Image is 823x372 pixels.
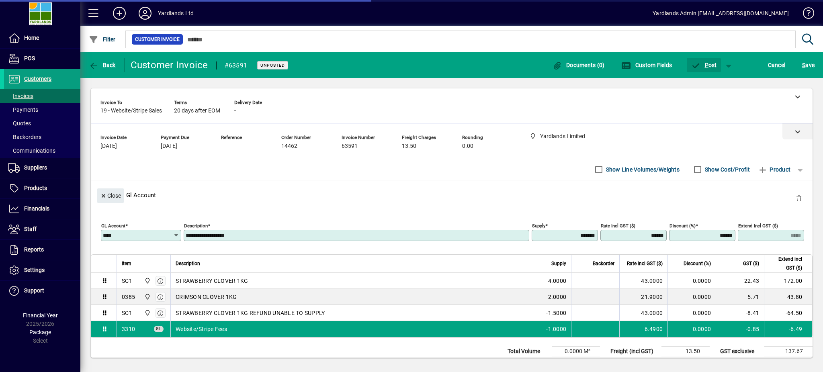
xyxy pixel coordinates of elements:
td: -64.50 [764,305,812,321]
span: Discount (%) [684,259,711,268]
td: -6.49 [764,321,812,337]
button: Filter [87,32,118,47]
app-page-header-button: Delete [789,194,809,202]
a: Quotes [4,117,80,130]
td: 172.00 [764,273,812,289]
a: Communications [4,144,80,157]
span: Extend incl GST ($) [769,255,802,272]
td: 0.0000 [667,289,716,305]
span: 4.0000 [548,277,567,285]
span: STRAWBERRY CLOVER 1KG [176,277,248,285]
span: Package [29,329,51,335]
a: Home [4,28,80,48]
div: Gl Account [91,180,813,210]
div: Yardlands Ltd [158,7,194,20]
div: 21.9000 [624,293,663,301]
span: CRIMSON CLOVER 1KG [176,293,237,301]
a: Support [4,281,80,301]
span: POS [24,55,35,61]
a: Invoices [4,89,80,103]
div: 6.4900 [624,325,663,333]
span: Customer Invoice [135,35,180,43]
span: Financial Year [23,312,58,319]
td: -0.85 [716,321,764,337]
span: Products [24,185,47,191]
a: Knowledge Base [797,2,813,28]
td: GST exclusive [716,347,764,356]
div: 43.0000 [624,277,663,285]
a: Payments [4,103,80,117]
td: Total Volume [504,347,552,356]
span: Support [24,287,44,294]
button: Delete [789,188,809,208]
td: Total Weight [504,356,552,366]
td: 0.00 [661,356,710,366]
span: Yardlands Limited [142,309,151,317]
span: Settings [24,267,45,273]
span: Financials [24,205,49,212]
td: 5.71 [716,289,764,305]
span: GL [156,327,162,331]
span: Suppliers [24,164,47,171]
td: 13.50 [661,347,710,356]
span: GST ($) [743,259,759,268]
span: Backorders [8,134,41,140]
span: Invoices [8,93,33,99]
td: GST [716,356,764,366]
mat-label: Discount (%) [669,223,696,229]
span: Website/Stripe Fees [122,325,135,333]
a: Products [4,178,80,198]
td: Rounding [606,356,661,366]
div: Customer Invoice [131,59,208,72]
span: S [802,62,805,68]
span: 2.0000 [548,293,567,301]
span: Home [24,35,39,41]
span: -1.5000 [546,309,566,317]
span: Rate incl GST ($) [627,259,663,268]
span: [DATE] [161,143,177,149]
button: Close [97,188,124,203]
td: 0.0000 M³ [552,347,600,356]
span: 19 - Website/Stripe Sales [100,108,162,114]
mat-label: Description [184,223,208,229]
div: #63591 [225,59,248,72]
span: Description [176,259,200,268]
span: STRAWBERRY CLOVER 1KG REFUND UNABLE TO SUPPLY [176,309,325,317]
td: 22.43 [716,273,764,289]
span: 13.50 [402,143,416,149]
mat-label: GL Account [101,223,125,229]
span: Backorder [593,259,614,268]
div: 43.0000 [624,309,663,317]
span: -1.0000 [546,325,566,333]
span: Custom Fields [621,62,672,68]
span: Filter [89,36,116,43]
div: SC1 [122,309,132,317]
span: Yardlands Limited [142,276,151,285]
div: 0385 [122,293,135,301]
mat-label: Extend incl GST ($) [738,223,778,229]
span: 0.00 [462,143,473,149]
button: Save [800,58,817,72]
a: Financials [4,199,80,219]
span: Quotes [8,120,31,127]
span: Close [100,189,121,202]
button: Profile [132,6,158,20]
span: ost [691,62,717,68]
span: Back [89,62,116,68]
button: Add [106,6,132,20]
button: Post [687,58,721,72]
td: 20.64 [764,356,813,366]
span: Communications [8,147,55,154]
td: -8.41 [716,305,764,321]
td: Freight (incl GST) [606,347,661,356]
span: 63591 [342,143,358,149]
span: 20 days after EOM [174,108,220,114]
a: Settings [4,260,80,280]
label: Show Cost/Profit [703,166,750,174]
span: 14462 [281,143,297,149]
td: 0.0000 [667,305,716,321]
app-page-header-button: Close [95,192,126,199]
div: SC1 [122,277,132,285]
td: 43.80 [764,289,812,305]
a: Reports [4,240,80,260]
